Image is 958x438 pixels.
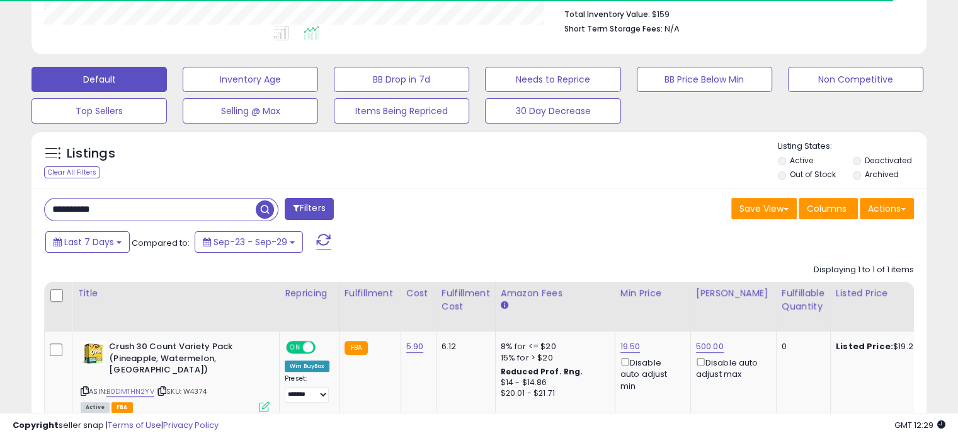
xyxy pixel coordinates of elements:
[334,67,469,92] button: BB Drop in 7d
[620,355,681,392] div: Disable auto adjust min
[406,287,431,300] div: Cost
[782,341,821,352] div: 0
[782,287,825,313] div: Fulfillable Quantity
[64,236,114,248] span: Last 7 Days
[799,198,858,219] button: Columns
[44,166,100,178] div: Clear All Filters
[214,236,287,248] span: Sep-23 - Sep-29
[501,388,605,399] div: $20.01 - $21.71
[406,340,424,353] a: 5.90
[564,23,663,34] b: Short Term Storage Fees:
[485,67,620,92] button: Needs to Reprice
[314,342,334,353] span: OFF
[31,98,167,124] button: Top Sellers
[788,67,923,92] button: Non Competitive
[620,340,641,353] a: 19.50
[287,342,303,353] span: ON
[31,67,167,92] button: Default
[77,287,274,300] div: Title
[894,419,945,431] span: 2025-10-8 12:29 GMT
[156,386,207,396] span: | SKU: W4374
[285,360,329,372] div: Win BuyBox
[564,6,904,21] li: $159
[106,386,154,397] a: B0DMTHN2YV
[442,287,490,313] div: Fulfillment Cost
[345,287,396,300] div: Fulfillment
[13,420,219,432] div: seller snap | |
[81,341,106,366] img: 419o4FYtZ0L._SL40_.jpg
[814,264,914,276] div: Displaying 1 to 1 of 1 items
[564,9,650,20] b: Total Inventory Value:
[67,145,115,163] h5: Listings
[501,341,605,352] div: 8% for <= $20
[620,287,685,300] div: Min Price
[183,98,318,124] button: Selling @ Max
[807,202,847,215] span: Columns
[696,340,724,353] a: 500.00
[501,377,605,388] div: $14 - $14.86
[860,198,914,219] button: Actions
[81,402,110,413] span: All listings currently available for purchase on Amazon
[442,341,486,352] div: 6.12
[163,419,219,431] a: Privacy Policy
[111,402,133,413] span: FBA
[285,374,329,403] div: Preset:
[485,98,620,124] button: 30 Day Decrease
[864,169,898,180] label: Archived
[778,141,927,153] p: Listing States:
[13,419,59,431] strong: Copyright
[790,155,813,166] label: Active
[790,169,836,180] label: Out of Stock
[836,287,945,300] div: Listed Price
[836,341,940,352] div: $19.27
[132,237,190,249] span: Compared to:
[501,287,610,300] div: Amazon Fees
[195,231,303,253] button: Sep-23 - Sep-29
[696,287,771,300] div: [PERSON_NAME]
[345,341,368,355] small: FBA
[108,419,161,431] a: Terms of Use
[501,366,583,377] b: Reduced Prof. Rng.
[183,67,318,92] button: Inventory Age
[334,98,469,124] button: Items Being Repriced
[45,231,130,253] button: Last 7 Days
[696,355,767,380] div: Disable auto adjust max
[864,155,911,166] label: Deactivated
[285,287,334,300] div: Repricing
[836,340,893,352] b: Listed Price:
[285,198,334,220] button: Filters
[501,300,508,311] small: Amazon Fees.
[731,198,797,219] button: Save View
[109,341,262,379] b: Crush 30 Count Variety Pack (Pineapple, Watermelon, [GEOGRAPHIC_DATA])
[664,23,680,35] span: N/A
[81,341,270,411] div: ASIN:
[501,352,605,364] div: 15% for > $20
[637,67,772,92] button: BB Price Below Min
